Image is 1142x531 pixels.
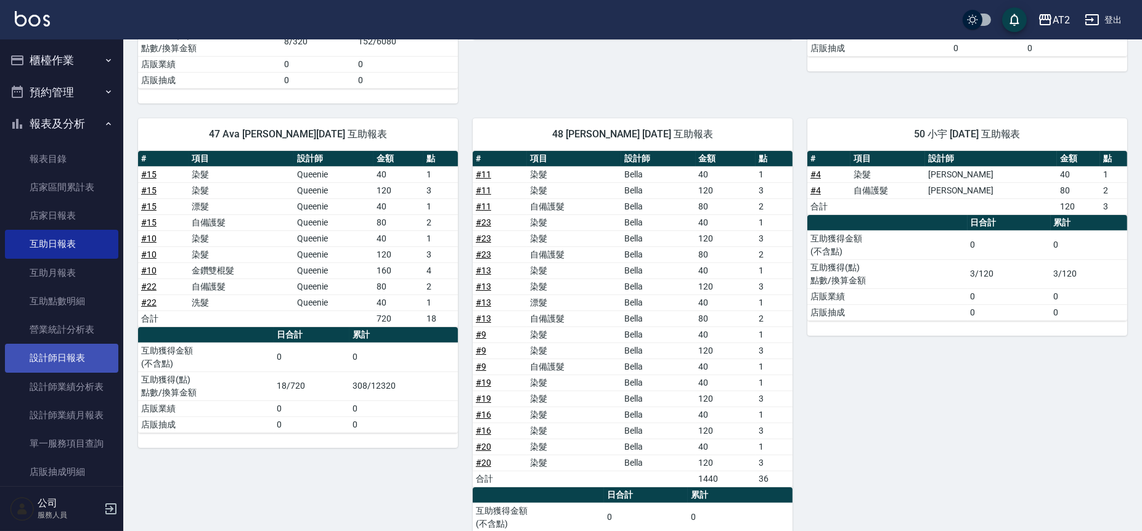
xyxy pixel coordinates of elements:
button: 報表及分析 [5,108,118,140]
a: 店家日報表 [5,201,118,230]
td: 金鑽雙棍髮 [189,262,295,278]
th: 日合計 [604,487,688,503]
td: 40 [696,326,756,343]
td: 染髮 [527,262,621,278]
td: 36 [756,471,793,487]
table: a dense table [807,215,1127,321]
img: Logo [15,11,50,26]
td: 1 [756,262,793,278]
td: 染髮 [189,246,295,262]
td: 0 [968,304,1051,320]
a: #10 [141,265,157,275]
td: 2 [756,198,793,214]
td: 店販抽成 [138,72,281,88]
th: 日合計 [968,215,1051,231]
div: AT2 [1053,12,1070,28]
button: AT2 [1033,7,1075,33]
td: 4 [423,262,458,278]
th: 項目 [189,151,295,167]
td: 染髮 [527,391,621,407]
td: 120 [696,278,756,294]
td: 3 [756,423,793,439]
th: 金額 [696,151,756,167]
a: #15 [141,217,157,227]
a: #13 [476,314,491,323]
td: Bella [621,246,696,262]
td: 40 [1057,166,1100,182]
a: 營業統計分析表 [5,315,118,344]
td: 2 [756,310,793,326]
td: 漂髮 [189,198,295,214]
td: 40 [696,375,756,391]
td: 80 [373,214,424,230]
a: #10 [141,233,157,243]
th: 累計 [1051,215,1127,231]
a: #23 [476,233,491,243]
td: 0 [968,230,1051,259]
td: 40 [373,166,424,182]
button: save [1002,7,1027,32]
td: 1 [423,294,458,310]
button: 登出 [1080,9,1127,31]
td: Bella [621,182,696,198]
a: #22 [141,298,157,307]
td: 互助獲得金額 (不含點) [807,230,968,259]
td: 120 [1057,198,1100,214]
td: 染髮 [527,407,621,423]
a: #9 [476,362,486,371]
td: 染髮 [527,439,621,455]
td: 0 [1051,288,1127,304]
a: 互助月報表 [5,259,118,287]
td: 3 [756,391,793,407]
a: #4 [810,185,821,195]
td: Bella [621,423,696,439]
td: 1 [756,214,793,230]
a: #15 [141,169,157,179]
span: 47 Ava [PERSON_NAME][DATE] 互助報表 [153,128,443,140]
td: 3 [756,278,793,294]
a: #11 [476,201,491,211]
td: 0 [274,416,349,432]
a: #19 [476,394,491,403]
td: 染髮 [189,166,295,182]
td: 0 [355,72,458,88]
td: 1 [756,294,793,310]
a: #9 [476,330,486,339]
td: 0 [281,72,356,88]
td: 1 [756,359,793,375]
td: Bella [621,375,696,391]
a: #11 [476,185,491,195]
td: 染髮 [527,326,621,343]
td: 40 [696,166,756,182]
img: Person [10,497,35,521]
td: 自備護髮 [527,359,621,375]
td: 洗髮 [189,294,295,310]
table: a dense table [473,151,793,487]
td: 2 [423,214,458,230]
td: 染髮 [527,343,621,359]
td: 合計 [138,310,189,326]
td: Bella [621,359,696,375]
td: [PERSON_NAME] [925,182,1057,198]
td: 80 [696,246,756,262]
a: #10 [141,249,157,259]
td: 自備護髮 [189,214,295,230]
a: 報表目錄 [5,145,118,173]
td: 40 [696,407,756,423]
td: 80 [1057,182,1100,198]
td: 720 [373,310,424,326]
td: 0 [281,56,356,72]
td: Bella [621,198,696,214]
a: #9 [476,346,486,355]
span: 50 小宇 [DATE] 互助報表 [822,128,1112,140]
td: 80 [696,198,756,214]
table: a dense table [138,151,458,327]
td: 2 [423,278,458,294]
a: #4 [810,169,821,179]
td: 3 [1100,198,1127,214]
td: 40 [373,294,424,310]
td: 1 [423,230,458,246]
td: Bella [621,439,696,455]
td: Bella [621,278,696,294]
td: 3 [423,182,458,198]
